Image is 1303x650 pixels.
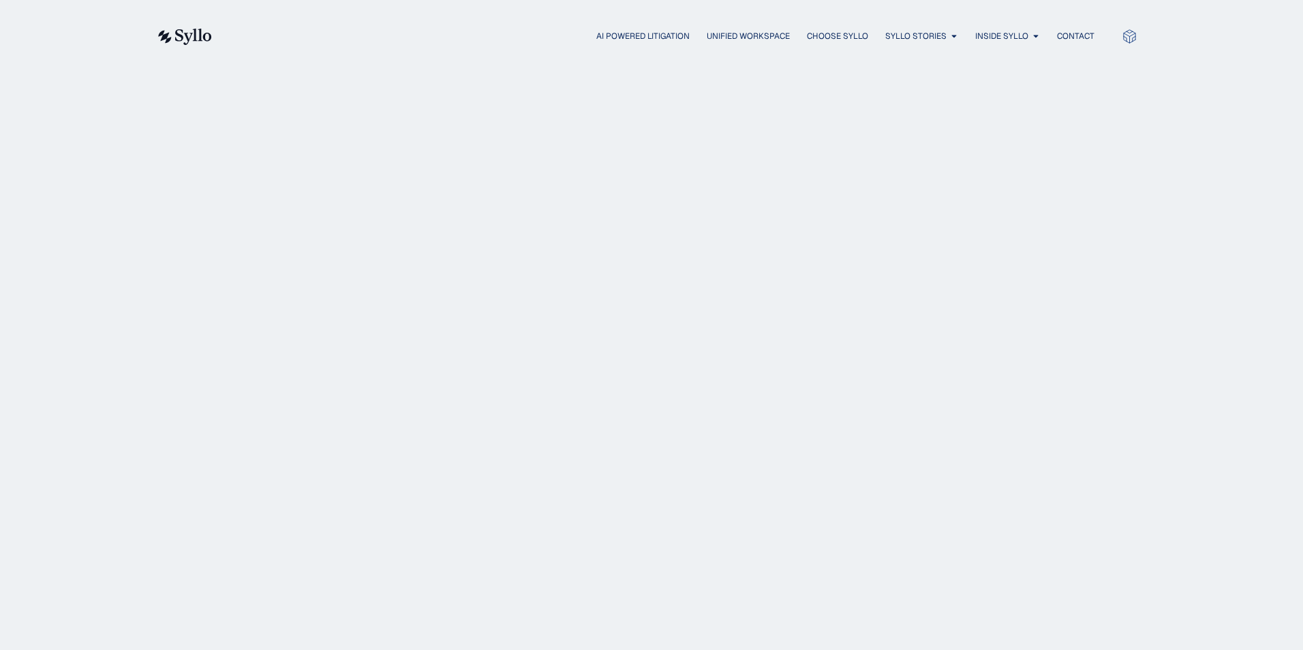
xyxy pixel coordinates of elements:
a: AI Powered Litigation [596,30,690,42]
a: Contact [1057,30,1094,42]
nav: Menu [239,30,1094,43]
div: Menu Toggle [239,30,1094,43]
a: Syllo Stories [885,30,947,42]
img: syllo [156,29,212,45]
a: Inside Syllo [975,30,1028,42]
a: Choose Syllo [807,30,868,42]
a: Unified Workspace [707,30,790,42]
